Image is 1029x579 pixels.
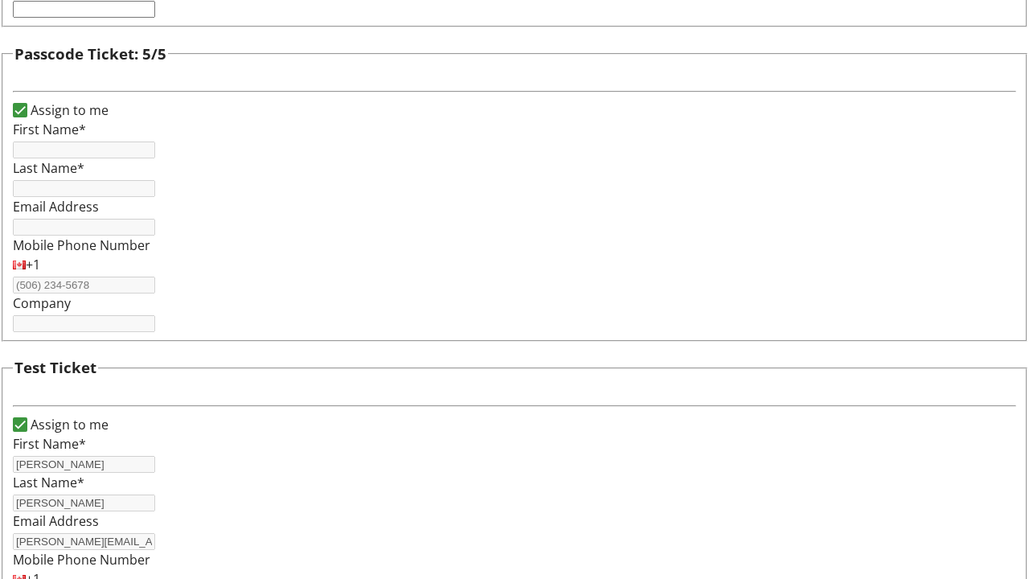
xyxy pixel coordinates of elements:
[13,474,84,491] label: Last Name*
[13,198,99,216] label: Email Address
[14,43,166,65] h3: Passcode Ticket: 5/5
[14,356,96,379] h3: Test Ticket
[13,512,99,530] label: Email Address
[27,415,109,434] label: Assign to me
[13,236,150,254] label: Mobile Phone Number
[13,435,86,453] label: First Name*
[13,551,150,569] label: Mobile Phone Number
[27,101,109,120] label: Assign to me
[13,121,86,138] label: First Name*
[13,159,84,177] label: Last Name*
[13,277,155,294] input: (506) 234-5678
[13,294,71,312] label: Company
